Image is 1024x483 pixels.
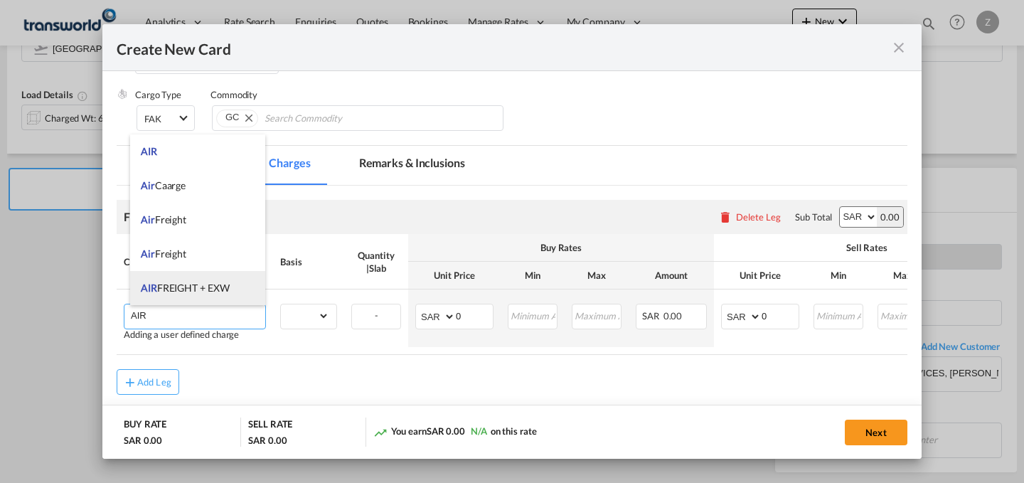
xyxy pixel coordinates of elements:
div: 0.00 [877,207,903,227]
md-icon: icon-delete [718,210,732,224]
div: Sub Total [795,211,832,223]
span: Air Freight [141,248,186,260]
th: Unit Price [714,262,806,290]
div: Create New Card [117,38,890,56]
span: - [375,309,378,321]
span: AIR [141,145,157,157]
label: Cargo Type [135,89,181,100]
span: AIR FREIGHT + EXW [141,282,229,294]
input: 0 [762,304,799,326]
div: Freight [124,209,160,225]
button: Next [845,420,907,445]
th: Unit Price [408,262,501,290]
div: FAK [144,113,161,124]
md-dialog: Create New Card ... [102,24,922,459]
md-chips-wrap: Chips container. Use arrow keys to select chips. [212,105,503,131]
th: Max [870,262,934,290]
span: Air [141,213,155,225]
input: Maximum Amount [879,304,927,326]
div: Charges [124,255,266,268]
span: SAR 0.00 [427,425,465,437]
div: SAR 0.00 [124,434,162,447]
span: GC [225,112,239,122]
input: Minimum Amount [815,304,863,326]
div: Add Leg [137,378,171,386]
input: Minimum Amount [509,304,557,326]
md-pagination-wrapper: Use the left and right arrow keys to navigate between tabs [117,146,496,185]
input: 0 [456,304,493,326]
span: N/A [471,425,487,437]
div: Buy Rates [415,241,707,254]
div: Sell Rates [721,241,1013,254]
input: Maximum Amount [573,304,621,326]
button: Remove GC [236,110,257,124]
label: Commodity [210,89,257,100]
div: GC. Press delete to remove this chip. [225,110,242,124]
div: Basis [280,255,337,268]
button: Delete Leg [718,211,781,223]
div: You earn on this rate [373,425,537,440]
img: cargo.png [117,88,128,100]
div: Quantity | Slab [351,249,401,275]
md-icon: icon-plus md-link-fg s20 [123,375,137,389]
md-tab-item: Charges [252,146,327,185]
span: Air [141,248,155,260]
th: Max [565,262,629,290]
button: Add Leg [117,369,179,395]
span: 0.00 [663,310,683,322]
span: Air Freight [141,213,186,225]
span: AIR [141,282,157,294]
span: Air Caarge [141,179,186,191]
th: Amount [629,262,714,290]
md-icon: icon-trending-up [373,425,388,440]
md-input-container: AIR [124,304,265,326]
md-tab-item: Airline Schedules [117,146,238,185]
th: Min [806,262,870,290]
th: Min [501,262,565,290]
input: Charge Name [131,304,265,326]
md-select: Select Cargo type: FAK [137,105,195,131]
span: SAR [642,310,661,322]
md-tab-item: Remarks & Inclusions [342,146,482,185]
input: Chips input. [265,107,395,130]
div: BUY RATE [124,418,166,434]
div: Adding a user defined charge [124,329,266,340]
div: Delete Leg [736,211,781,223]
div: SAR 0.00 [248,434,287,447]
span: Air [141,179,155,191]
md-icon: icon-close fg-AAA8AD m-0 pointer [890,39,907,56]
div: SELL RATE [248,418,292,434]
